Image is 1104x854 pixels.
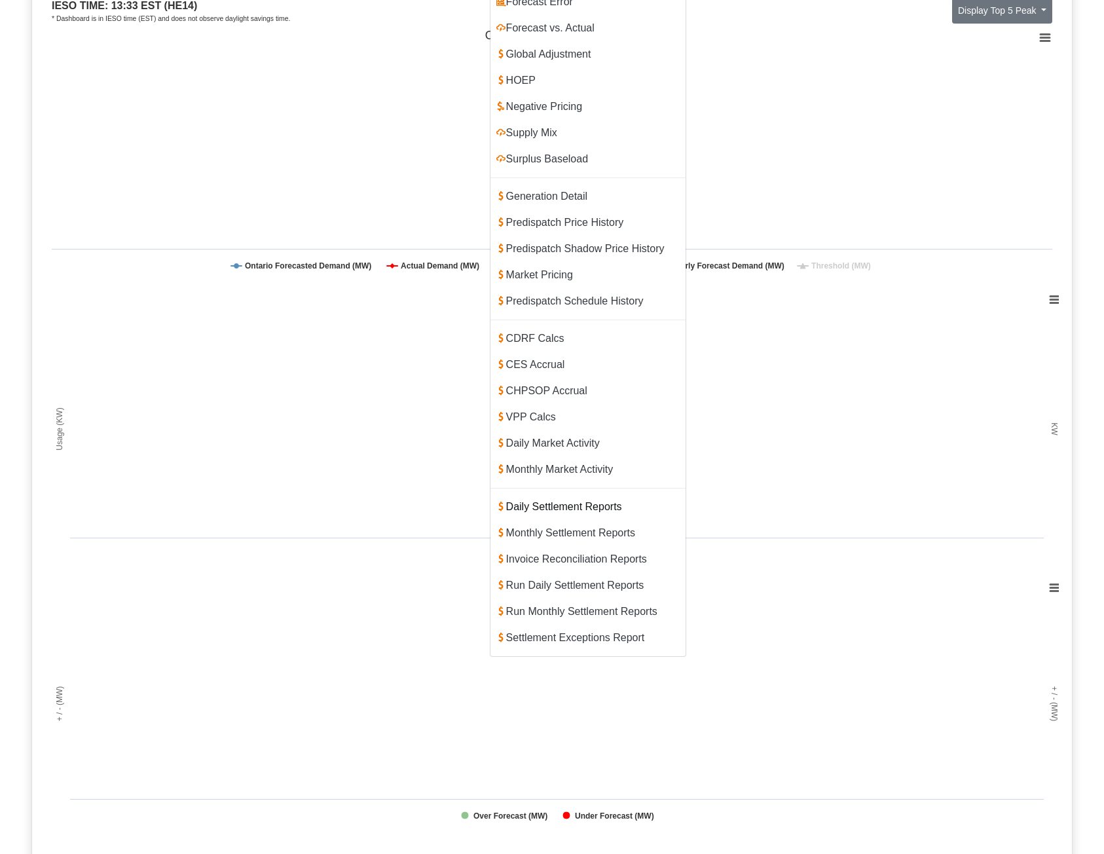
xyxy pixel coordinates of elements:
a: VPP Calcs [490,404,686,430]
a: Surplus Baseload [490,146,686,172]
tspan: Threshold (MW) [811,261,871,270]
a: HOEP [490,67,686,94]
tspan: + / - (MW) [1050,686,1059,722]
tspan: Under Forecast (MW) [575,811,654,821]
a: Forecast vs. Actual [490,15,686,41]
a: Market Pricing [490,262,686,288]
a: Supply Mix [490,120,686,146]
a: Predispatch Schedule History [490,288,686,314]
a: Monthly Market Activity [490,456,686,483]
a: Predispatch Shadow Price History [490,236,686,262]
a: Monthly Settlement Reports [490,520,686,546]
tspan: Actual Demand (MW) [401,261,479,270]
tspan: KW [1050,422,1059,436]
tspan: + / - (MW) [55,686,64,722]
a: CES Accrual [490,352,686,378]
a: Settlement Exceptions Report [490,625,686,651]
a: Generation Detail [490,183,686,210]
a: Daily Settlement Reports [490,494,686,520]
a: Negative Pricing [490,94,686,120]
a: Daily Market Activity [490,430,686,456]
a: Run Monthly Settlement Reports [490,599,686,625]
a: Run Daily Settlement Reports [490,572,686,599]
span: Display Top 5 Peak [958,5,1037,16]
a: CDRF Calcs [490,325,686,352]
tspan: Ontario Demand - [DATE] [485,29,619,42]
tspan: Usage (KW) [55,407,64,450]
tspan: Ontario Forecasted Demand (MW) [245,261,371,270]
div: * Dashboard is in IESO time (EST) and does not observe daylight savings time. [52,14,290,24]
a: CHPSOP Accrual [490,378,686,404]
tspan: Over Forecast (MW) [473,811,547,821]
tspan: IESO Hourly Forecast Demand (MW) [649,261,784,270]
a: Invoice Reconciliation Reports [490,546,686,572]
a: Global Adjustment [490,41,686,67]
a: Predispatch Price History [490,210,686,236]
